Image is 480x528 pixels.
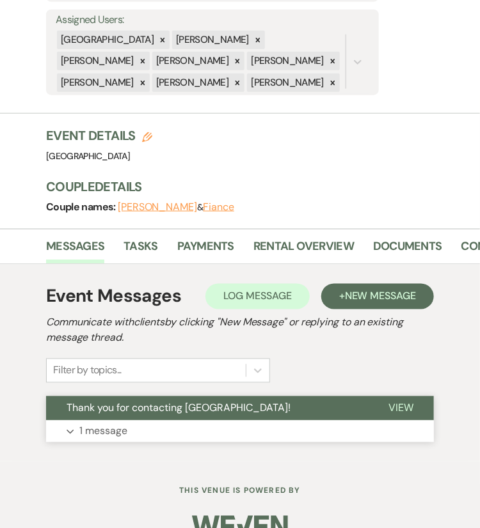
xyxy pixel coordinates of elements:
[205,284,310,309] button: Log Message
[57,52,136,70] div: [PERSON_NAME]
[172,31,251,49] div: [PERSON_NAME]
[368,396,434,421] button: View
[46,315,434,346] h2: Communicate with clients by clicking "New Message" or replying to an existing message thread.
[46,150,130,162] span: [GEOGRAPHIC_DATA]
[223,290,292,303] span: Log Message
[67,401,291,415] span: Thank you for contacting [GEOGRAPHIC_DATA]!
[321,284,434,309] button: +New Message
[253,237,354,263] a: Rental Overview
[203,202,234,212] button: Fiance
[46,396,368,421] button: Thank you for contacting [GEOGRAPHIC_DATA]!
[46,237,104,263] a: Messages
[124,237,157,263] a: Tasks
[373,237,442,263] a: Documents
[152,52,231,70] div: [PERSON_NAME]
[46,421,434,442] button: 1 message
[53,363,122,378] div: Filter by topics...
[46,283,181,310] h1: Event Messages
[152,74,231,92] div: [PERSON_NAME]
[57,74,136,92] div: [PERSON_NAME]
[388,401,413,415] span: View
[46,178,467,196] h3: Couple Details
[118,202,197,212] button: [PERSON_NAME]
[57,31,156,49] div: [GEOGRAPHIC_DATA]
[247,52,326,70] div: [PERSON_NAME]
[46,127,152,144] h3: Event Details
[177,237,234,263] a: Payments
[118,201,234,213] span: &
[46,200,118,214] span: Couple names:
[247,74,326,92] div: [PERSON_NAME]
[79,423,127,440] p: 1 message
[345,290,416,303] span: New Message
[56,11,369,29] label: Assigned Users:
